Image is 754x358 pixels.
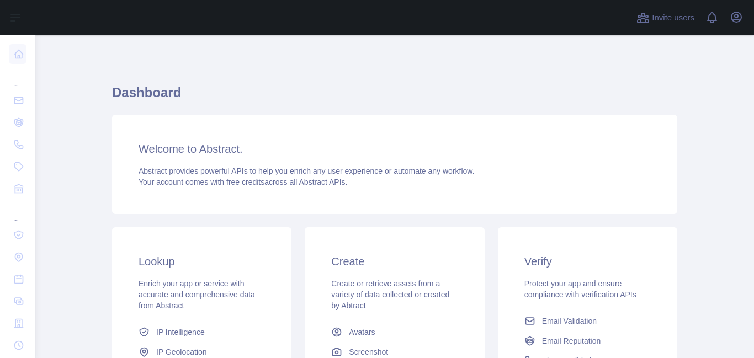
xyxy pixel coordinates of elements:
span: IP Intelligence [156,327,205,338]
h3: Verify [524,254,651,269]
a: Avatars [327,322,462,342]
h3: Welcome to Abstract. [139,141,651,157]
span: Invite users [652,12,694,24]
span: Your account comes with across all Abstract APIs. [139,178,347,186]
a: Email Validation [520,311,655,331]
span: Enrich your app or service with accurate and comprehensive data from Abstract [139,279,255,310]
span: Abstract provides powerful APIs to help you enrich any user experience or automate any workflow. [139,167,475,175]
a: IP Intelligence [134,322,269,342]
h3: Create [331,254,458,269]
span: Email Validation [542,316,597,327]
button: Invite users [634,9,697,26]
span: Screenshot [349,346,388,357]
h1: Dashboard [112,84,677,110]
span: IP Geolocation [156,346,207,357]
span: free credits [226,178,264,186]
span: Avatars [349,327,375,338]
span: Create or retrieve assets from a variety of data collected or created by Abtract [331,279,449,310]
div: ... [9,66,26,88]
span: Email Reputation [542,335,601,346]
div: ... [9,201,26,223]
a: Email Reputation [520,331,655,351]
h3: Lookup [139,254,265,269]
span: Protect your app and ensure compliance with verification APIs [524,279,636,299]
